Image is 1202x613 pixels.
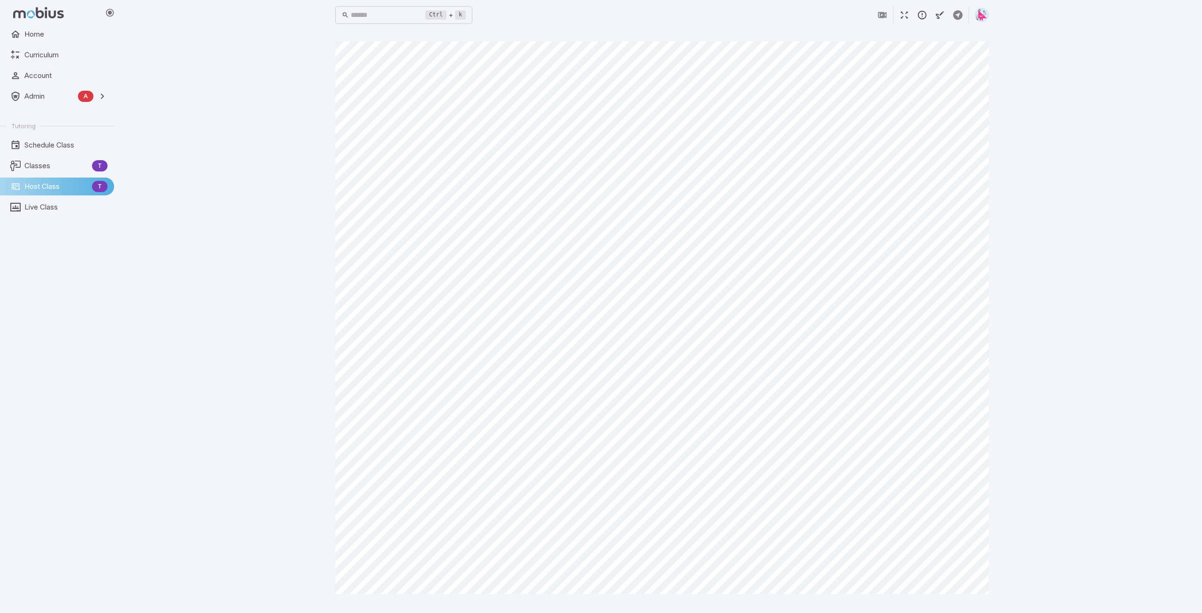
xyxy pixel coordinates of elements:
img: right-triangle.svg [975,8,989,22]
button: Report an Issue [913,6,931,24]
span: Curriculum [24,50,108,60]
kbd: k [455,10,466,20]
button: Start Drawing on Questions [931,6,949,24]
button: Create Activity [949,6,967,24]
span: Schedule Class [24,140,108,150]
div: + [425,9,466,21]
span: Tutoring [11,122,36,130]
span: Host Class [24,181,88,192]
span: A [78,92,93,101]
button: Fullscreen Game [895,6,913,24]
span: Admin [24,91,74,101]
span: T [92,182,108,191]
span: Account [24,70,108,81]
kbd: Ctrl [425,10,447,20]
button: Join in Zoom Client [873,6,891,24]
span: T [92,161,108,171]
span: Live Class [24,202,108,212]
span: Home [24,29,108,39]
span: Classes [24,161,88,171]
